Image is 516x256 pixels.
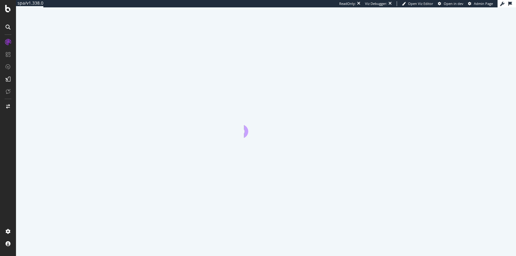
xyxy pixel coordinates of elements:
a: Open in dev [438,1,463,6]
span: Open Viz Editor [408,1,433,6]
div: Viz Debugger: [365,1,387,6]
div: animation [244,116,288,138]
span: Admin Page [474,1,493,6]
a: Admin Page [468,1,493,6]
a: Open Viz Editor [402,1,433,6]
div: ReadOnly: [339,1,356,6]
span: Open in dev [444,1,463,6]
